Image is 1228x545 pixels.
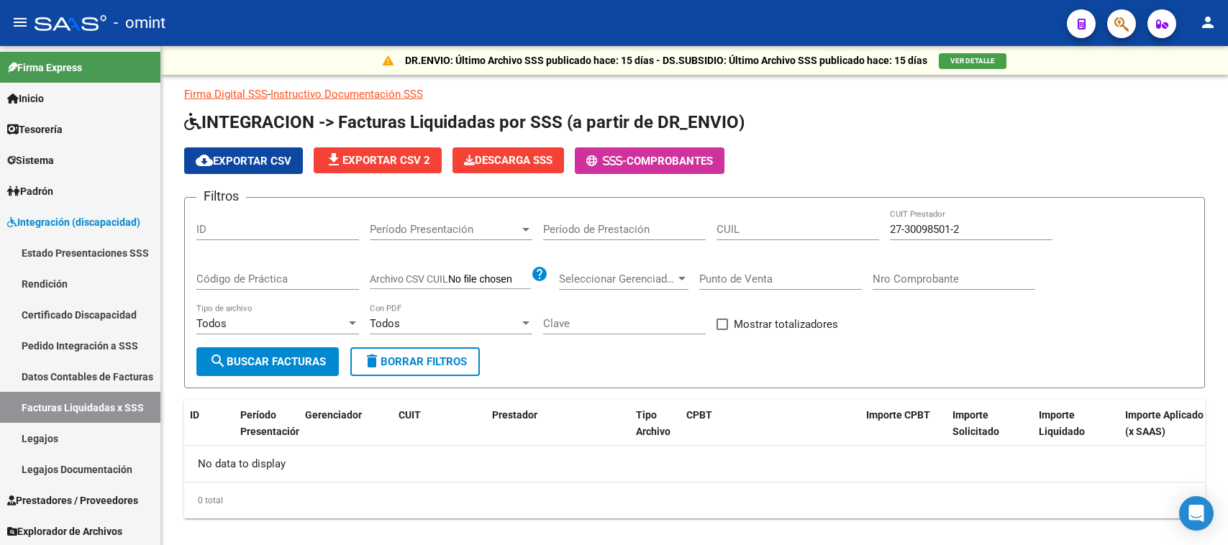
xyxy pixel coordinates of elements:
[184,86,1205,102] p: -
[448,273,531,286] input: Archivo CSV CUIL
[531,265,548,283] mat-icon: help
[209,352,227,370] mat-icon: search
[235,400,299,463] datatable-header-cell: Período Presentación
[452,147,564,173] button: Descarga SSS
[734,316,838,333] span: Mostrar totalizadores
[586,155,627,168] span: -
[952,409,999,437] span: Importe Solicitado
[209,355,326,368] span: Buscar Facturas
[630,400,681,463] datatable-header-cell: Tipo Archivo
[184,88,268,101] a: Firma Digital SSS
[363,355,467,368] span: Borrar Filtros
[1179,496,1214,531] div: Open Intercom Messenger
[681,400,860,463] datatable-header-cell: CPBT
[184,400,235,463] datatable-header-cell: ID
[196,186,246,206] h3: Filtros
[12,14,29,31] mat-icon: menu
[1199,14,1216,31] mat-icon: person
[393,400,486,463] datatable-header-cell: CUIT
[240,409,301,437] span: Período Presentación
[492,409,537,421] span: Prestador
[325,154,430,167] span: Exportar CSV 2
[325,151,342,168] mat-icon: file_download
[270,88,423,101] a: Instructivo Documentación SSS
[866,409,930,421] span: Importe CPBT
[190,409,199,421] span: ID
[196,347,339,376] button: Buscar Facturas
[370,223,519,236] span: Período Presentación
[370,273,448,285] span: Archivo CSV CUIL
[686,409,712,421] span: CPBT
[196,317,227,330] span: Todos
[184,482,1205,518] div: 0 total
[7,60,82,75] span: Firma Express
[7,91,44,106] span: Inicio
[196,152,213,169] mat-icon: cloud_download
[636,409,670,437] span: Tipo Archivo
[184,446,1205,482] div: No data to display
[405,52,927,68] p: DR.ENVIO: Último Archivo SSS publicado hace: 15 días - DS.SUBSIDIO: Último Archivo SSS publicado ...
[486,400,630,463] datatable-header-cell: Prestador
[464,154,552,167] span: Descarga SSS
[860,400,947,463] datatable-header-cell: Importe CPBT
[350,347,480,376] button: Borrar Filtros
[363,352,381,370] mat-icon: delete
[7,183,53,199] span: Padrón
[305,409,362,421] span: Gerenciador
[939,53,1006,69] button: VER DETALLE
[627,155,713,168] span: Comprobantes
[1125,409,1204,437] span: Importe Aplicado (x SAAS)
[196,155,291,168] span: Exportar CSV
[114,7,165,39] span: - omint
[184,112,745,132] span: INTEGRACION -> Facturas Liquidadas por SSS (a partir de DR_ENVIO)
[452,147,564,174] app-download-masive: Descarga masiva de comprobantes (adjuntos)
[7,122,63,137] span: Tesorería
[7,152,54,168] span: Sistema
[1039,409,1085,437] span: Importe Liquidado
[950,57,995,65] span: VER DETALLE
[947,400,1033,463] datatable-header-cell: Importe Solicitado
[399,409,421,421] span: CUIT
[7,523,122,539] span: Explorador de Archivos
[184,147,303,174] button: Exportar CSV
[575,147,724,174] button: -Comprobantes
[7,493,138,508] span: Prestadores / Proveedores
[370,317,400,330] span: Todos
[7,214,140,230] span: Integración (discapacidad)
[1119,400,1213,463] datatable-header-cell: Importe Aplicado (x SAAS)
[314,147,442,173] button: Exportar CSV 2
[299,400,393,463] datatable-header-cell: Gerenciador
[559,272,676,285] span: Seleccionar Gerenciador
[1033,400,1119,463] datatable-header-cell: Importe Liquidado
